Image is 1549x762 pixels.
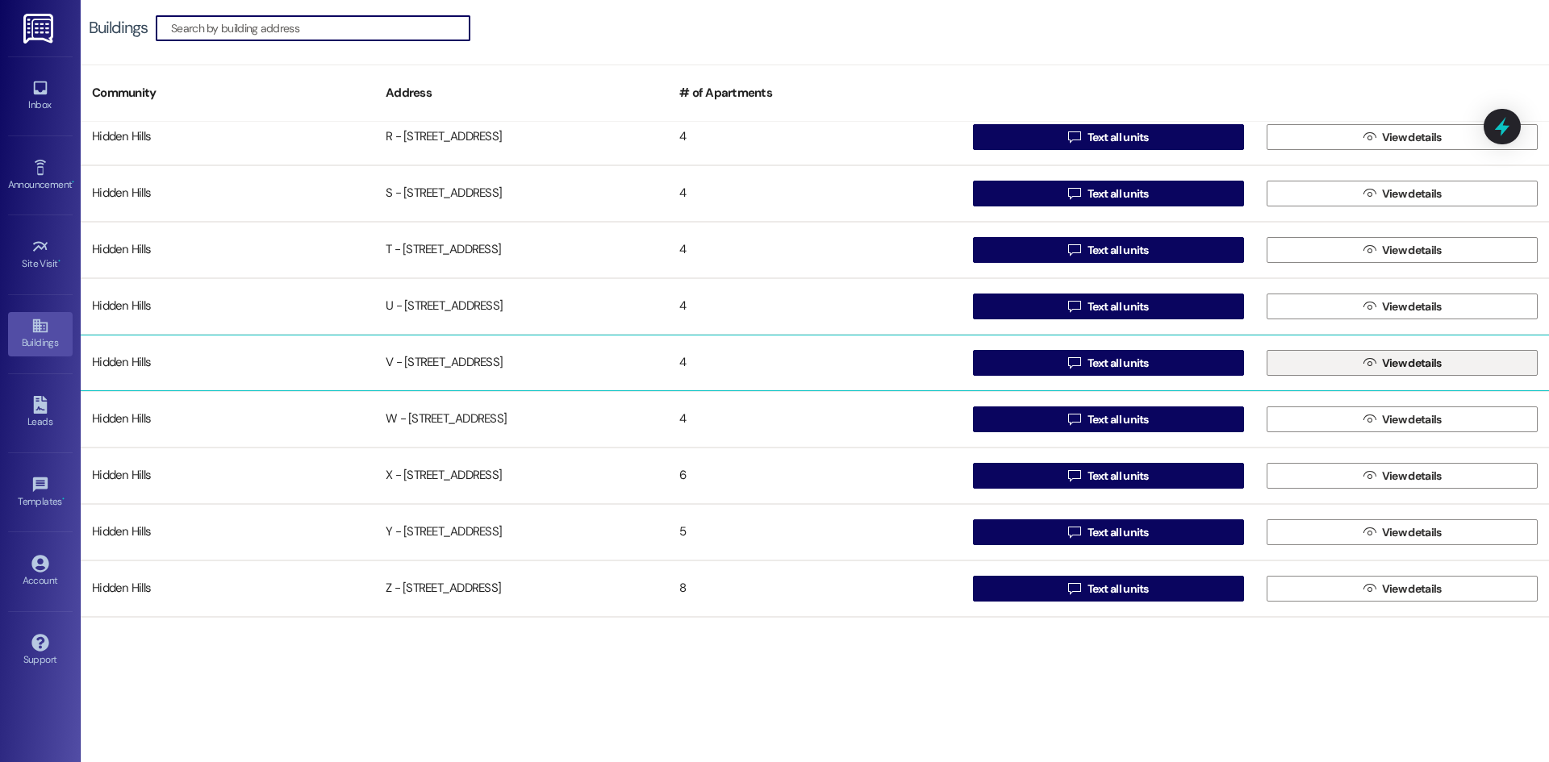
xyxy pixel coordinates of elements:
div: T - [STREET_ADDRESS] [374,234,668,266]
div: 6 [668,460,962,492]
span: View details [1382,411,1442,428]
a: Leads [8,391,73,435]
button: View details [1267,124,1538,150]
input: Search by building address [171,17,470,40]
a: Templates • [8,471,73,514]
button: Text all units [973,237,1244,263]
button: View details [1267,237,1538,263]
button: View details [1267,350,1538,376]
div: W - [STREET_ADDRESS] [374,403,668,435]
div: R - [STREET_ADDRESS] [374,121,668,153]
i:  [1363,187,1376,200]
div: 4 [668,347,962,379]
a: Inbox [8,74,73,118]
a: Site Visit • [8,233,73,277]
span: View details [1382,581,1442,598]
div: Hidden Hills [81,177,374,210]
div: Hidden Hills [81,347,374,379]
button: View details [1267,406,1538,432]
span: View details [1382,298,1442,315]
a: Account [8,550,73,593]
button: Text all units [973,124,1244,150]
i:  [1363,469,1376,482]
span: View details [1382,355,1442,372]
i:  [1068,244,1080,256]
span: • [58,256,61,267]
i:  [1363,131,1376,144]
i:  [1068,187,1080,200]
button: View details [1267,576,1538,602]
i:  [1363,356,1376,369]
i:  [1068,413,1080,426]
span: • [72,177,74,188]
div: Hidden Hills [81,290,374,323]
button: Text all units [973,519,1244,545]
div: 4 [668,177,962,210]
div: 4 [668,121,962,153]
i:  [1363,300,1376,313]
div: V - [STREET_ADDRESS] [374,347,668,379]
span: • [62,493,65,505]
span: Text all units [1088,298,1149,315]
div: Hidden Hills [81,403,374,435]
i:  [1363,413,1376,426]
div: 4 [668,290,962,323]
span: Text all units [1088,411,1149,428]
div: # of Apartments [668,73,962,113]
button: Text all units [973,406,1244,432]
span: Text all units [1088,129,1149,146]
span: View details [1382,524,1442,541]
i:  [1068,356,1080,369]
div: 8 [668,573,962,605]
button: Text all units [973,463,1244,489]
button: Text all units [973,294,1244,319]
span: View details [1382,185,1442,202]
a: Buildings [8,312,73,356]
div: S - [STREET_ADDRESS] [374,177,668,210]
i:  [1068,526,1080,539]
div: Hidden Hills [81,121,374,153]
div: Community [81,73,374,113]
span: View details [1382,468,1442,485]
div: 5 [668,516,962,548]
button: View details [1267,519,1538,545]
span: Text all units [1088,242,1149,259]
button: View details [1267,463,1538,489]
div: Hidden Hills [81,573,374,605]
i:  [1363,526,1376,539]
span: Text all units [1088,468,1149,485]
div: Hidden Hills [81,234,374,266]
button: Text all units [973,181,1244,206]
i:  [1068,300,1080,313]
i:  [1068,582,1080,595]
div: X - [STREET_ADDRESS] [374,460,668,492]
img: ResiDesk Logo [23,14,56,44]
i:  [1363,244,1376,256]
button: View details [1267,294,1538,319]
div: Hidden Hills [81,460,374,492]
div: 4 [668,234,962,266]
button: Text all units [973,576,1244,602]
div: 4 [668,403,962,435]
span: Text all units [1088,581,1149,598]
button: Text all units [973,350,1244,376]
span: Text all units [1088,524,1149,541]
div: Address [374,73,668,113]
span: View details [1382,129,1442,146]
div: Z - [STREET_ADDRESS] [374,573,668,605]
span: View details [1382,242,1442,259]
a: Support [8,629,73,672]
div: U - [STREET_ADDRESS] [374,290,668,323]
span: Text all units [1088,185,1149,202]
div: Hidden Hills [81,516,374,548]
div: Buildings [89,19,148,36]
span: Text all units [1088,355,1149,372]
i:  [1068,131,1080,144]
button: View details [1267,181,1538,206]
div: Y - [STREET_ADDRESS] [374,516,668,548]
i:  [1363,582,1376,595]
i:  [1068,469,1080,482]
